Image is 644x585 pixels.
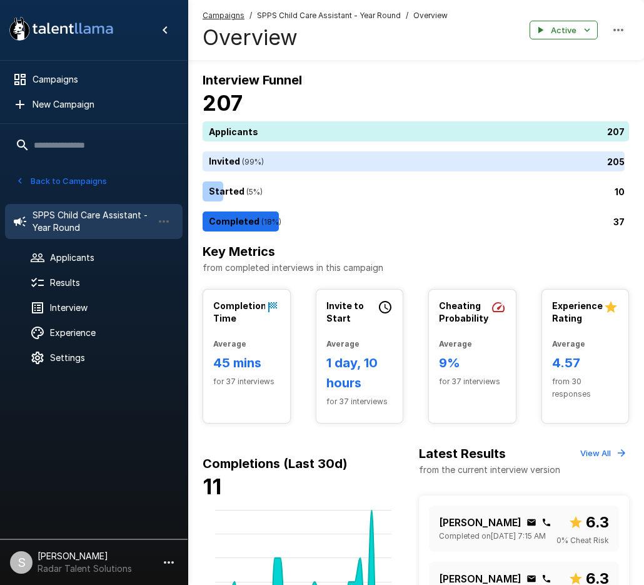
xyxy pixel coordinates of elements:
span: from 30 responses [552,375,619,400]
b: Invite to Start [326,300,364,323]
span: 0 % Cheat Risk [556,534,609,547]
b: Latest Results [419,446,506,461]
p: 10 [615,185,625,198]
b: Key Metrics [203,244,275,259]
div: Click to copy [541,517,551,527]
h6: 1 day, 10 hours [326,353,393,393]
b: Average [213,339,246,348]
div: Click to copy [541,574,551,584]
b: Average [326,339,360,348]
div: Click to copy [526,574,536,584]
span: SPPS Child Care Assistant - Year Round [257,9,401,22]
b: Completion Time [213,300,266,323]
h6: 4.57 [552,353,619,373]
p: from the current interview version [419,464,560,476]
b: 6.3 [586,513,609,531]
span: Overview [413,9,448,22]
p: [PERSON_NAME] [439,515,521,530]
span: / [249,9,252,22]
span: for 37 interviews [439,375,506,388]
div: Click to copy [526,517,536,527]
button: Active [530,21,598,40]
p: from completed interviews in this campaign [203,262,629,274]
p: 207 [607,125,625,138]
u: Campaigns [203,11,244,20]
b: Experience Rating [552,300,603,323]
p: 205 [607,155,625,168]
b: Average [439,339,472,348]
span: for 37 interviews [326,395,393,408]
b: Interview Funnel [203,73,302,88]
b: Completions (Last 30d) [203,456,348,471]
h6: 9% [439,353,506,373]
h6: 45 mins [213,353,280,373]
span: Completed on [DATE] 7:15 AM [439,530,546,542]
b: 11 [203,474,221,499]
b: 207 [203,90,243,116]
p: 37 [613,215,625,228]
button: View All [577,444,629,463]
b: Cheating Probability [439,300,488,323]
b: Average [552,339,585,348]
h4: Overview [203,24,448,51]
span: Overall score out of 10 [568,511,609,534]
span: / [406,9,408,22]
span: for 37 interviews [213,375,280,388]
